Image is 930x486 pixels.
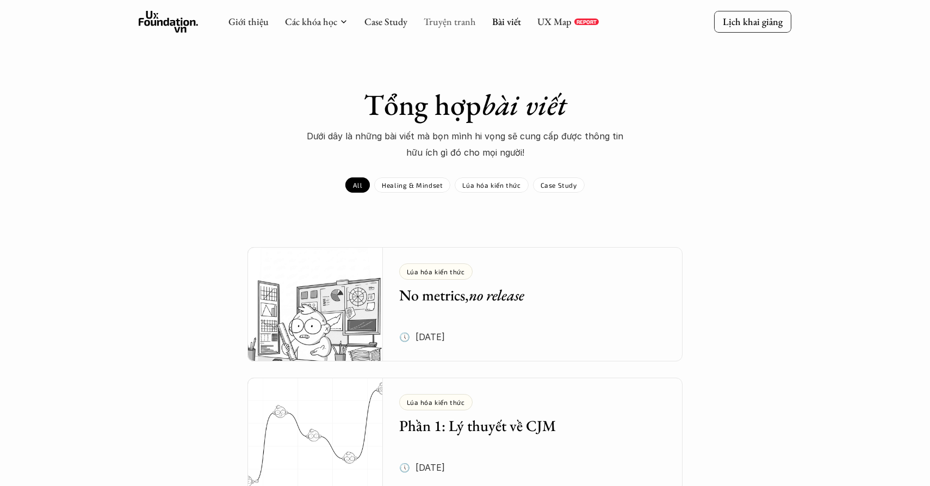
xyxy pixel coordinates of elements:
a: Bài viết [492,15,521,28]
p: Healing & Mindset [382,181,443,189]
p: REPORT [576,19,597,25]
h5: Phần 1: Lý thuyết về CJM [399,416,650,435]
a: UX Map [537,15,572,28]
a: Case Study [533,177,585,193]
em: no release [469,285,524,305]
em: bài viết [481,85,567,124]
p: Case Study [541,181,577,189]
a: Case Study [364,15,407,28]
p: All [353,181,362,189]
a: Giới thiệu [228,15,269,28]
a: Các khóa học [285,15,337,28]
p: Dưới dây là những bài viết mà bọn mình hi vọng sẽ cung cấp được thông tin hữu ích gì đó cho mọi n... [302,128,628,161]
p: Lúa hóa kiến thức [462,181,520,189]
a: Truyện tranh [424,15,476,28]
p: Lúa hóa kiến thức [407,398,465,406]
a: Lúa hóa kiến thức [455,177,528,193]
a: Lúa hóa kiến thứcNo metrics,no release🕔 [DATE] [247,247,683,361]
p: 🕔 [DATE] [399,459,445,476]
p: 🕔 [DATE] [399,329,445,345]
h1: Tổng hợp [275,87,655,122]
p: Lịch khai giảng [723,15,783,28]
p: Lúa hóa kiến thức [407,268,465,275]
a: Healing & Mindset [374,177,450,193]
h5: No metrics, [399,285,650,305]
a: Lịch khai giảng [714,11,791,32]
